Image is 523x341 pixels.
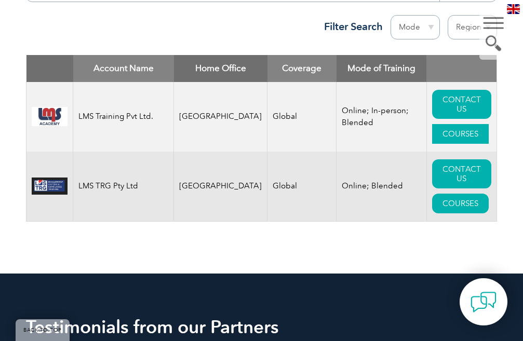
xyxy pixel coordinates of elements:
a: COURSES [432,194,489,213]
img: contact-chat.png [471,289,497,315]
th: Account Name: activate to sort column descending [73,55,174,82]
td: Online; In-person; Blended [337,82,426,152]
th: Home Office: activate to sort column ascending [174,55,267,82]
a: CONTACT US [432,159,491,188]
img: en [507,4,520,14]
th: : activate to sort column ascending [426,55,497,82]
a: CONTACT US [432,90,491,119]
td: [GEOGRAPHIC_DATA] [174,82,267,152]
td: [GEOGRAPHIC_DATA] [174,152,267,222]
img: 92573bc8-4c6f-eb11-a812-002248153038-logo.jpg [32,107,68,127]
td: LMS Training Pvt Ltd. [73,82,174,152]
td: LMS TRG Pty Ltd [73,152,174,222]
a: BACK TO TOP [16,319,70,341]
td: Online; Blended [337,152,426,222]
h3: Filter Search [318,20,383,33]
a: COURSES [432,124,489,144]
img: c485e4a1-833a-eb11-a813-0022481469da-logo.jpg [32,178,68,195]
th: Mode of Training: activate to sort column ascending [337,55,426,82]
th: Coverage: activate to sort column ascending [267,55,337,82]
td: Global [267,82,337,152]
td: Global [267,152,337,222]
